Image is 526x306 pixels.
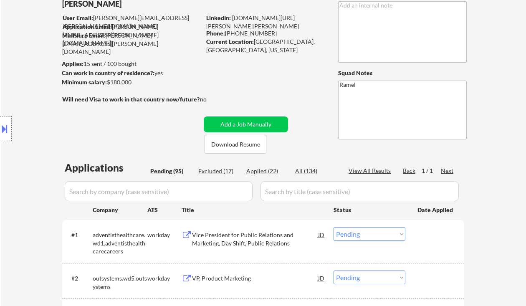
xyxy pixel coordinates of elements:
div: #1 [71,231,86,239]
div: adventisthealthcare.wd1.adventisthealthcarecareers [93,231,147,255]
div: Status [334,202,405,217]
div: #2 [71,274,86,283]
button: Add a Job Manually [204,116,288,132]
strong: User Email: [63,14,93,21]
div: no [200,95,224,104]
div: [PERSON_NAME][EMAIL_ADDRESS][PERSON_NAME][DOMAIN_NAME] [63,14,201,30]
input: Search by company (case sensitive) [65,181,253,201]
strong: Current Location: [206,38,254,45]
div: Next [441,167,454,175]
div: outsystems.wd5.outsystems [93,274,147,291]
div: Date Applied [417,206,454,214]
div: Back [403,167,416,175]
div: [GEOGRAPHIC_DATA], [GEOGRAPHIC_DATA], [US_STATE] [206,38,324,54]
div: workday [147,231,182,239]
div: VP, Product Marketing [192,274,318,283]
div: View All Results [349,167,393,175]
div: Title [182,206,326,214]
div: [PHONE_NUMBER] [206,29,324,38]
div: Excluded (17) [198,167,240,175]
strong: LinkedIn: [206,14,231,21]
div: Applied (22) [246,167,288,175]
strong: Phone: [206,30,225,37]
div: Vice President for Public Relations and Marketing, Day Shift, Public Relations [192,231,318,247]
div: ATS [147,206,182,214]
input: Search by title (case sensitive) [260,181,459,201]
strong: Application Email: [63,23,112,30]
button: Download Resume [205,135,266,154]
div: [PERSON_NAME][EMAIL_ADDRESS][PERSON_NAME][DOMAIN_NAME] [62,31,201,56]
div: Squad Notes [338,69,467,77]
strong: Mailslurp Email: [62,32,106,39]
div: Company [93,206,147,214]
div: JD [317,227,326,242]
div: 1 / 1 [422,167,441,175]
div: All (134) [295,167,337,175]
a: [DOMAIN_NAME][URL][PERSON_NAME][PERSON_NAME] [206,14,299,30]
div: Pending (95) [150,167,192,175]
div: [PERSON_NAME][EMAIL_ADDRESS][PERSON_NAME][DOMAIN_NAME] [63,23,201,47]
div: JD [317,271,326,286]
div: workday [147,274,182,283]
